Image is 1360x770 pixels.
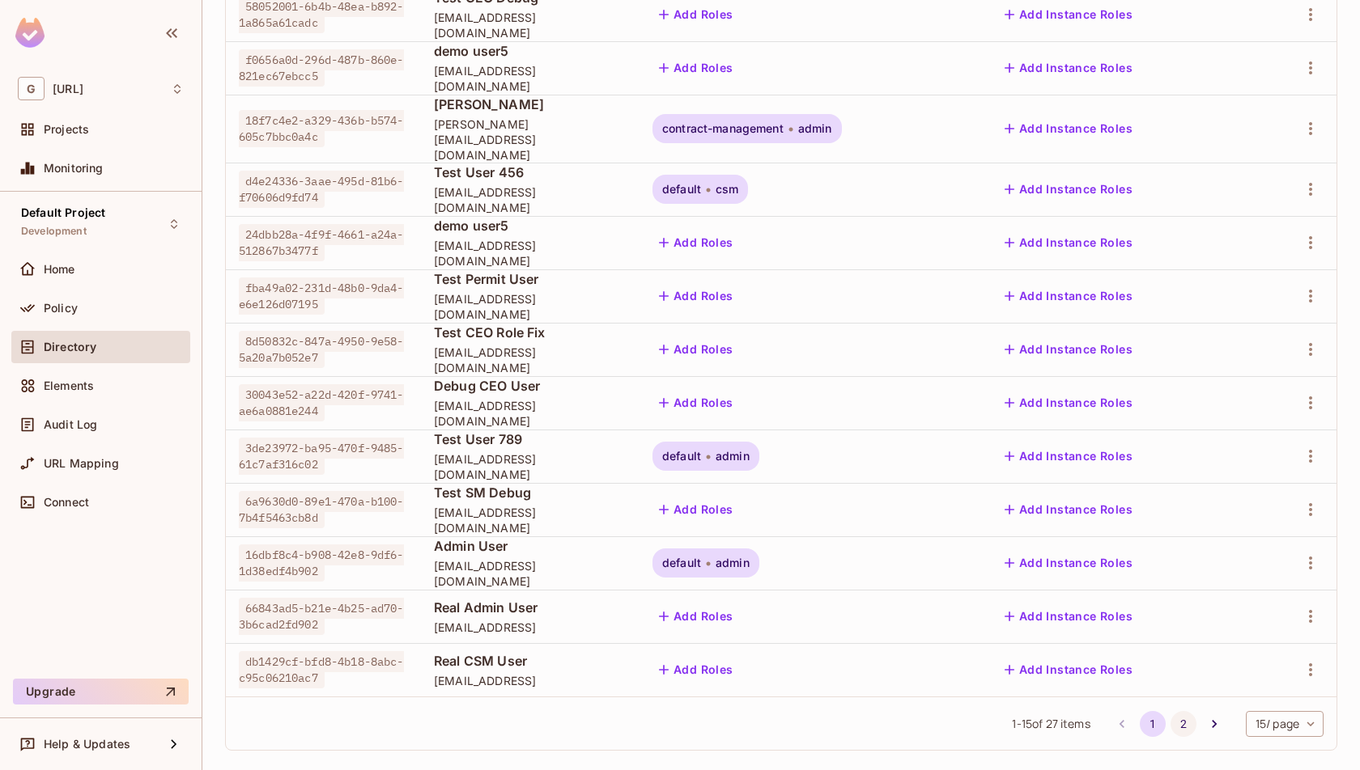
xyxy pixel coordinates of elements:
button: Add Instance Roles [998,336,1139,362]
button: Add Roles [652,603,740,629]
span: d4e24336-3aae-495d-81b6-f70606d9fd74 [239,171,404,208]
button: Add Roles [652,2,740,27]
span: 66843ad5-b21e-4b25-ad70-3b6cad2fd902 [239,598,404,635]
span: 16dbf8c4-b908-42e8-9df6-1d38edf4b902 [239,544,404,582]
span: fba49a02-231d-48b0-9da4-e6e126d07195 [239,277,404,315]
span: Real CSM User [434,652,627,670]
button: Go to page 2 [1171,711,1196,737]
span: Elements [44,379,94,392]
span: db1429cf-bfd8-4b18-8abc-c95c06210ac7 [239,651,404,688]
span: URL Mapping [44,457,119,470]
span: Monitoring [44,162,104,175]
span: 18f7c4e2-a329-436b-b574-605c7bbc0a4c [239,110,404,147]
span: [PERSON_NAME] [434,95,627,113]
button: Add Instance Roles [998,657,1139,683]
button: Upgrade [13,679,189,704]
div: 15 / page [1246,711,1324,737]
span: Test CEO Role Fix [434,324,627,341]
button: Add Roles [652,497,740,522]
button: page 1 [1140,711,1166,737]
span: demo user5 [434,42,627,60]
button: Add Instance Roles [998,230,1139,256]
span: Real Admin User [434,599,627,616]
span: f0656a0d-296d-487b-860e-821ec67ebcc5 [239,49,404,87]
span: Test User 789 [434,430,627,448]
span: Help & Updates [44,738,130,751]
span: [EMAIL_ADDRESS][DOMAIN_NAME] [434,63,627,94]
button: Add Roles [652,657,740,683]
span: Audit Log [44,418,97,431]
span: csm [716,183,738,196]
span: [PERSON_NAME][EMAIL_ADDRESS][DOMAIN_NAME] [434,116,627,163]
button: Add Roles [652,55,740,81]
button: Add Instance Roles [998,2,1139,27]
span: default [662,183,701,196]
button: Add Instance Roles [998,497,1139,522]
span: default [662,556,701,569]
span: Policy [44,302,78,315]
span: contract-management [662,122,784,135]
span: Development [21,225,87,238]
button: Add Instance Roles [998,55,1139,81]
button: Add Instance Roles [998,603,1139,629]
span: 8d50832c-847a-4950-9e58-5a20a7b052e7 [239,331,404,368]
span: [EMAIL_ADDRESS][DOMAIN_NAME] [434,345,627,375]
span: admin [798,122,832,135]
nav: pagination navigation [1107,711,1230,737]
span: Test SM Debug [434,484,627,501]
button: Add Roles [652,390,740,416]
button: Add Instance Roles [998,116,1139,142]
span: Admin User [434,537,627,555]
button: Add Instance Roles [998,176,1139,202]
span: 6a9630d0-89e1-470a-b100-7b4f5463cb8d [239,491,404,528]
span: [EMAIL_ADDRESS] [434,673,627,688]
span: Home [44,263,75,276]
span: [EMAIL_ADDRESS][DOMAIN_NAME] [434,184,627,215]
span: 1 - 15 of 27 items [1012,715,1090,733]
button: Add Instance Roles [998,550,1139,576]
span: Debug CEO User [434,377,627,395]
span: Test Permit User [434,270,627,288]
button: Go to next page [1201,711,1227,737]
span: Test User 456 [434,163,627,181]
span: G [18,77,45,100]
button: Add Roles [652,230,740,256]
button: Add Instance Roles [998,443,1139,469]
span: admin [716,450,750,463]
button: Add Roles [652,336,740,362]
span: [EMAIL_ADDRESS][DOMAIN_NAME] [434,398,627,429]
img: SReyMgAAAABJRU5ErkJggg== [15,18,45,48]
button: Add Instance Roles [998,390,1139,416]
span: Default Project [21,206,105,219]
span: 24dbb28a-4f9f-4661-a24a-512867b3477f [239,224,404,261]
span: Connect [44,496,89,509]
span: [EMAIL_ADDRESS] [434,620,627,635]
span: admin [716,556,750,569]
span: Workspace: genworx.ai [53,82,83,95]
span: [EMAIL_ADDRESS][DOMAIN_NAME] [434,558,627,589]
button: Add Roles [652,283,740,309]
span: Directory [44,341,96,353]
span: [EMAIL_ADDRESS][DOMAIN_NAME] [434,10,627,40]
span: [EMAIL_ADDRESS][DOMAIN_NAME] [434,291,627,322]
span: 3de23972-ba95-470f-9485-61c7af316c02 [239,438,404,475]
span: [EMAIL_ADDRESS][DOMAIN_NAME] [434,451,627,482]
span: Projects [44,123,89,136]
span: [EMAIL_ADDRESS][DOMAIN_NAME] [434,238,627,269]
span: 30043e52-a22d-420f-9741-ae6a0881e244 [239,384,404,421]
button: Add Instance Roles [998,283,1139,309]
span: [EMAIL_ADDRESS][DOMAIN_NAME] [434,505,627,535]
span: default [662,450,701,463]
span: demo user5 [434,217,627,235]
